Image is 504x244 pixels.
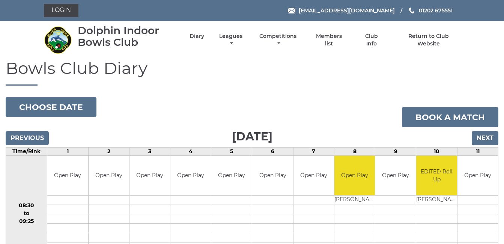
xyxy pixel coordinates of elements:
button: Choose date [6,97,96,117]
td: Open Play [334,156,375,195]
td: Open Play [375,156,416,195]
span: 01202 675551 [419,7,453,14]
td: Open Play [170,156,211,195]
td: 7 [293,148,334,156]
a: Phone us 01202 675551 [408,6,453,15]
td: 8 [334,148,375,156]
td: Open Play [129,156,170,195]
a: Club Info [360,33,384,47]
h1: Bowls Club Diary [6,59,498,86]
td: 4 [170,148,211,156]
td: [PERSON_NAME] [334,195,375,205]
td: 6 [252,148,293,156]
a: Diary [190,33,204,40]
td: 3 [129,148,170,156]
img: Dolphin Indoor Bowls Club [44,26,72,54]
a: Leagues [217,33,244,47]
img: Email [288,8,295,14]
input: Next [472,131,498,145]
a: Members list [311,33,346,47]
a: Login [44,4,78,17]
td: Open Play [252,156,293,195]
input: Previous [6,131,49,145]
a: Return to Club Website [397,33,460,47]
img: Phone us [409,8,414,14]
td: Open Play [457,156,498,195]
td: [PERSON_NAME] [416,195,457,205]
a: Email [EMAIL_ADDRESS][DOMAIN_NAME] [288,6,395,15]
td: Time/Rink [6,148,47,156]
td: Open Play [47,156,88,195]
td: 11 [457,148,498,156]
span: [EMAIL_ADDRESS][DOMAIN_NAME] [299,7,395,14]
td: 1 [47,148,88,156]
td: 2 [88,148,129,156]
a: Competitions [258,33,299,47]
a: Book a match [402,107,498,127]
td: Open Play [211,156,252,195]
td: EDITED Roll Up [416,156,457,195]
td: 9 [375,148,416,156]
td: 5 [211,148,252,156]
td: Open Play [293,156,334,195]
div: Dolphin Indoor Bowls Club [78,25,176,48]
td: Open Play [89,156,129,195]
td: 10 [416,148,457,156]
